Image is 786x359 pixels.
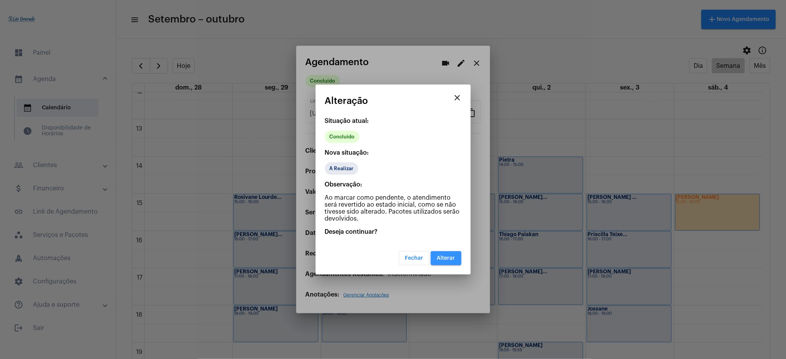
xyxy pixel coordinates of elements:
[325,149,461,156] p: Nova situação:
[325,194,461,222] p: Ao marcar como pendente, o atendimento será revertido ao estado inicial, como se não tivesse sido...
[325,117,461,124] p: Situação atual:
[325,131,359,143] mat-chip: Concluído
[405,255,423,261] span: Fechar
[431,251,461,265] button: Alterar
[325,228,461,235] p: Deseja continuar?
[325,162,358,175] mat-chip: A Realizar
[453,93,462,102] mat-icon: close
[325,181,461,188] p: Observação:
[437,255,455,261] span: Alterar
[325,96,368,106] span: Alteração
[399,251,430,265] button: Fechar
